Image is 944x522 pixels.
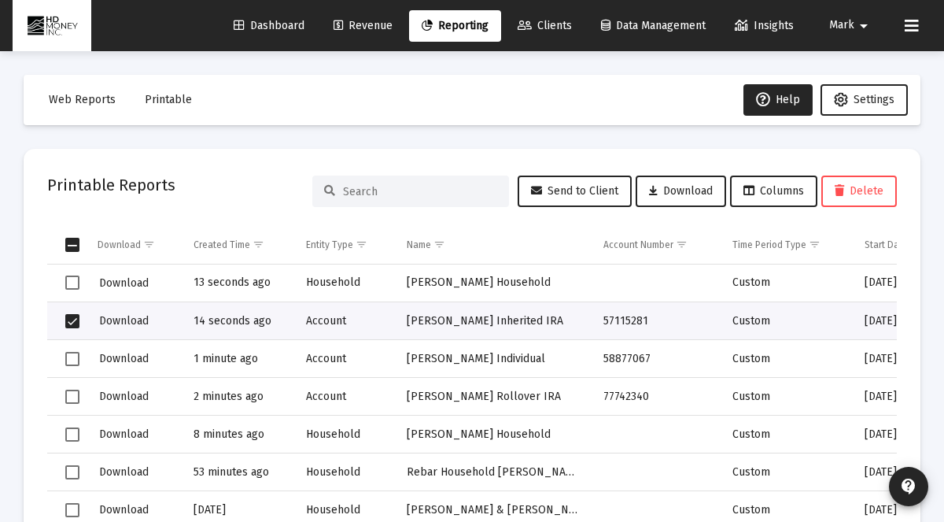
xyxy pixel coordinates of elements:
td: Custom [721,378,854,416]
button: Delete [821,176,897,207]
a: Reporting [409,10,501,42]
td: 8 minutes ago [183,416,294,454]
span: Columns [743,184,804,198]
div: Select row [65,276,79,290]
div: Select row [65,314,79,328]
span: Show filter options for column 'Account Number' [676,239,688,250]
div: Name [407,239,431,251]
button: Download [98,347,150,370]
input: Search [343,185,497,198]
button: Columns [730,176,817,207]
td: [PERSON_NAME] Household [396,416,592,454]
span: Download [99,503,149,516]
a: Insights [722,10,806,42]
span: Download [99,465,149,479]
td: Account [295,378,396,416]
mat-icon: arrow_drop_down [854,10,873,42]
span: Show filter options for column 'Time Period Type' [809,239,820,250]
span: Revenue [334,19,393,32]
span: Help [756,93,800,106]
td: 58877067 [592,340,721,378]
span: Dashboard [234,19,304,32]
td: Column Created Time [183,226,294,264]
td: 57115281 [592,302,721,340]
td: [PERSON_NAME] Inherited IRA [396,302,592,340]
td: [PERSON_NAME] Individual [396,340,592,378]
div: Select row [65,428,79,442]
span: Mark [829,19,854,32]
span: Download [99,390,149,403]
span: Reporting [422,19,489,32]
td: Custom [721,265,854,302]
span: Download [99,276,149,290]
span: Insights [735,19,794,32]
div: Account Number [603,239,673,251]
span: Web Reports [49,93,116,106]
span: Download [99,314,149,328]
button: Download [98,309,150,332]
span: Send to Client [531,184,618,198]
td: [PERSON_NAME] Household [396,265,592,302]
div: Select row [65,390,79,404]
span: Download [99,352,149,365]
td: Column Download [87,226,183,264]
td: 14 seconds ago [183,302,294,340]
div: Download [98,239,141,251]
td: 13 seconds ago [183,265,294,302]
td: 2 minutes ago [183,378,294,416]
button: Web Reports [36,84,128,116]
button: Printable [132,84,205,116]
span: Settings [854,93,894,106]
td: Custom [721,454,854,491]
button: Mark [810,9,892,41]
td: Account [295,340,396,378]
mat-icon: contact_support [899,477,918,496]
td: Column Entity Type [295,226,396,264]
td: Column Time Period Type [721,226,854,264]
span: Show filter options for column 'Created Time' [253,239,264,250]
div: Select row [65,352,79,366]
span: Data Management [601,19,706,32]
div: Select all [65,238,79,252]
td: 53 minutes ago [183,454,294,491]
button: Download [98,272,150,294]
div: Created Time [194,239,250,251]
td: 77742340 [592,378,721,416]
td: Household [295,454,396,491]
h2: Printable Reports [47,172,175,198]
a: Data Management [588,10,718,42]
a: Clients [505,10,584,42]
div: Select row [65,465,79,479]
div: Entity Type [306,239,353,251]
button: Download [98,385,150,408]
span: Clients [518,19,572,32]
span: Delete [835,184,883,198]
td: Household [295,265,396,302]
button: Download [636,176,726,207]
span: Show filter options for column 'Download' [143,239,155,250]
button: Send to Client [518,176,632,207]
span: Download [649,184,713,198]
button: Download [98,423,150,446]
button: Settings [820,84,908,116]
span: Printable [145,93,192,106]
td: Custom [721,340,854,378]
button: Download [98,461,150,483]
td: Column Name [396,226,592,264]
td: Rebar Household [PERSON_NAME] [396,454,592,491]
img: Dashboard [24,10,79,42]
a: Dashboard [221,10,317,42]
button: Download [98,498,150,521]
div: Select row [65,503,79,517]
td: 1 minute ago [183,340,294,378]
td: Account [295,302,396,340]
button: Help [743,84,813,116]
span: Show filter options for column 'Entity Type' [356,239,367,250]
span: Show filter options for column 'Name' [433,239,445,250]
a: Revenue [321,10,405,42]
td: Column Account Number [592,226,721,264]
td: Household [295,416,396,454]
div: Start Date [865,239,908,251]
td: Custom [721,302,854,340]
div: Time Period Type [732,239,806,251]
